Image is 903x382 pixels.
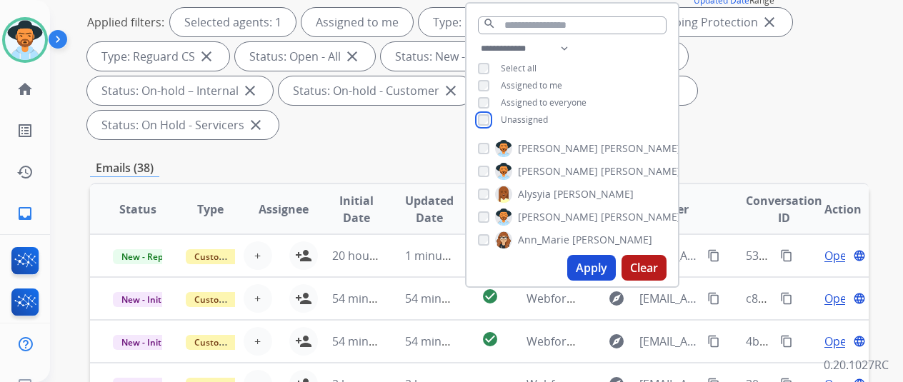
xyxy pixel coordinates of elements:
span: Assigned to me [501,79,562,91]
span: Type [197,201,224,218]
span: 20 hours ago [332,248,403,263]
mat-icon: language [853,335,866,348]
span: [PERSON_NAME] [554,187,634,201]
span: Updated Date [405,192,454,226]
mat-icon: check_circle [482,288,499,305]
span: [PERSON_NAME] [601,141,681,156]
div: Status: Open - All [235,42,375,71]
span: Ann_Marie [518,233,569,247]
mat-icon: check_circle [482,331,499,348]
mat-icon: history [16,164,34,181]
button: + [244,327,272,356]
mat-icon: close [247,116,264,134]
mat-icon: close [241,82,259,99]
span: Customer Support [186,249,279,264]
mat-icon: explore [608,333,625,350]
span: New - Initial [113,335,179,350]
span: [PERSON_NAME] [572,233,652,247]
mat-icon: close [198,48,215,65]
button: Apply [567,255,616,281]
div: Status: On-hold - Customer [279,76,474,105]
mat-icon: content_copy [780,249,793,262]
mat-icon: person_add [295,290,312,307]
mat-icon: language [853,249,866,262]
span: 1 minute ago [405,248,476,263]
mat-icon: content_copy [707,335,720,348]
mat-icon: explore [608,290,625,307]
mat-icon: list_alt [16,122,34,139]
span: Initial Date [332,192,381,226]
p: 0.20.1027RC [824,356,889,373]
mat-icon: person_add [295,247,312,264]
mat-icon: close [761,14,778,31]
mat-icon: language [853,292,866,305]
mat-icon: person_add [295,333,312,350]
th: Action [796,184,869,234]
span: [PERSON_NAME] [601,164,681,179]
mat-icon: inbox [16,205,34,222]
img: avatar [5,20,45,60]
span: Customer Support [186,292,279,307]
span: Unassigned [501,114,548,126]
span: [EMAIL_ADDRESS][DOMAIN_NAME] [639,333,699,350]
mat-icon: content_copy [707,292,720,305]
span: 54 minutes ago [405,291,488,306]
span: New - Initial [113,292,179,307]
span: Webform from [EMAIL_ADDRESS][DOMAIN_NAME] on [DATE] [527,333,850,349]
div: Selected agents: 1 [170,8,296,36]
div: Status: On-hold – Internal [87,76,273,105]
mat-icon: content_copy [780,292,793,305]
span: 54 minutes ago [332,291,415,306]
span: Open [824,290,854,307]
span: Status [119,201,156,218]
div: Status: New - Initial [381,42,532,71]
div: Assigned to me [301,8,413,36]
span: [EMAIL_ADDRESS][DOMAIN_NAME] [639,290,699,307]
span: [PERSON_NAME] [518,141,598,156]
div: Type: Customer Support [419,8,599,36]
span: Conversation ID [746,192,822,226]
div: Type: Shipping Protection [605,8,792,36]
span: Alysyia [518,187,551,201]
mat-icon: close [344,48,361,65]
span: 54 minutes ago [332,333,415,349]
span: Webform from [EMAIL_ADDRESS][DOMAIN_NAME] on [DATE] [527,291,850,306]
mat-icon: content_copy [707,249,720,262]
button: + [244,241,272,270]
p: Applied filters: [87,14,164,31]
span: Assigned to everyone [501,96,587,109]
mat-icon: close [442,82,459,99]
button: Clear [622,255,667,281]
mat-icon: home [16,81,34,98]
span: Assignee [259,201,309,218]
button: + [244,284,272,313]
p: Emails (38) [90,159,159,177]
span: + [254,247,261,264]
span: Customer Support [186,335,279,350]
span: Open [824,247,854,264]
span: + [254,333,261,350]
mat-icon: search [483,17,496,30]
span: [PERSON_NAME] [518,164,598,179]
span: Open [824,333,854,350]
span: Select all [501,62,537,74]
span: + [254,290,261,307]
div: Type: Reguard CS [87,42,229,71]
span: 54 minutes ago [405,333,488,349]
span: [PERSON_NAME] [518,210,598,224]
span: [PERSON_NAME] [601,210,681,224]
mat-icon: content_copy [780,335,793,348]
span: New - Reply [113,249,178,264]
div: Status: On Hold - Servicers [87,111,279,139]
